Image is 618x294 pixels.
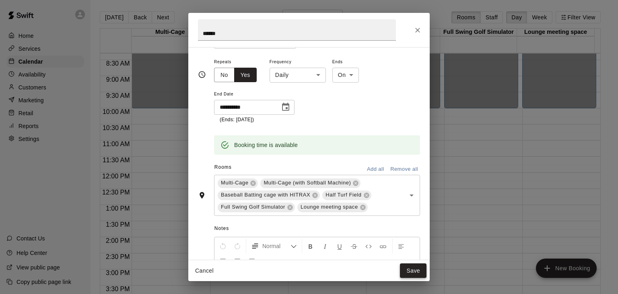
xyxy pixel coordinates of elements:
span: Multi-Cage [218,179,251,187]
svg: Timing [198,70,206,79]
button: Left Align [394,239,408,253]
div: Full Swing Golf Simulator [218,203,295,212]
div: Multi-Cage (with Softball Machine) [260,178,360,188]
button: No [214,68,235,83]
button: Remove all [388,163,420,176]
span: Multi-Cage (with Softball Machine) [260,179,354,187]
button: Close [410,23,425,37]
svg: Rooms [198,191,206,199]
span: Rooms [214,164,232,170]
button: Center Align [216,253,230,268]
button: Insert Code [362,239,375,253]
button: Right Align [231,253,244,268]
span: End Date [214,89,295,100]
button: Format Underline [333,239,346,253]
div: Multi-Cage [218,178,258,188]
span: Notes [214,222,420,235]
button: Add all [363,163,388,176]
button: Cancel [192,263,217,278]
span: Lounge meeting space [297,203,361,211]
button: Insert Link [376,239,390,253]
button: Format Italics [318,239,332,253]
p: (Ends: [DATE]) [220,116,289,124]
button: Format Strikethrough [347,239,361,253]
span: Ends [332,57,359,68]
button: Yes [234,68,257,83]
span: Baseball Batting cage with HITRAX [218,191,313,199]
span: Half Turf Field [322,191,365,199]
span: Frequency [270,57,326,68]
div: Baseball Batting cage with HITRAX [218,190,320,200]
button: Justify Align [245,253,259,268]
div: On [332,68,359,83]
div: Daily [270,68,326,83]
button: Choose date, selected date is Aug 21, 2025 [278,99,294,115]
span: Repeats [214,57,263,68]
span: Full Swing Golf Simulator [218,203,288,211]
div: Half Turf Field [322,190,371,200]
div: Booking time is available [234,138,298,152]
div: Lounge meeting space [297,203,368,212]
button: Formatting Options [248,239,300,253]
div: outlined button group [214,68,257,83]
button: Redo [231,239,244,253]
span: Normal [262,242,290,250]
button: Save [400,263,426,278]
button: Open [406,190,417,201]
button: Format Bold [304,239,317,253]
button: Undo [216,239,230,253]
